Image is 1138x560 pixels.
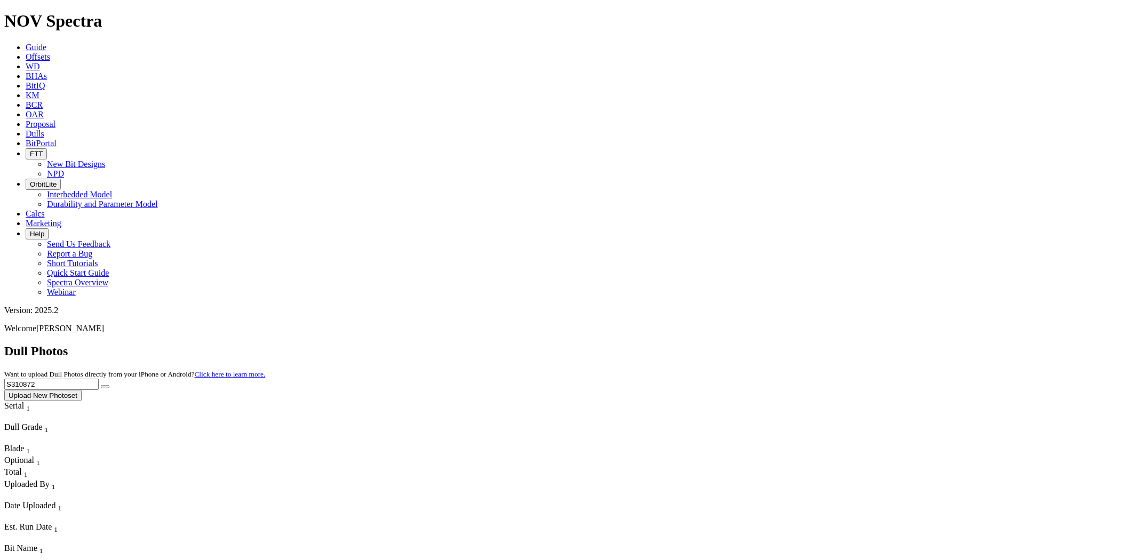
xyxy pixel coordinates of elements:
[4,413,50,422] div: Column Menu
[4,467,22,476] span: Total
[4,444,42,455] div: Sort None
[4,344,1134,358] h2: Dull Photos
[26,100,43,109] a: BCR
[47,249,92,258] a: Report a Bug
[26,219,61,228] a: Marketing
[4,422,79,444] div: Sort None
[4,401,24,410] span: Serial
[4,522,52,531] span: Est. Run Date
[4,401,50,422] div: Sort None
[24,467,28,476] span: Sort None
[26,139,57,148] a: BitPortal
[4,534,79,543] div: Column Menu
[26,129,44,138] a: Dulls
[4,444,42,455] div: Blade Sort None
[4,513,84,522] div: Column Menu
[4,467,42,479] div: Total Sort None
[24,471,28,479] sub: 1
[26,179,61,190] button: OrbitLite
[47,159,105,169] a: New Bit Designs
[4,401,50,413] div: Serial Sort None
[30,180,57,188] span: OrbitLite
[4,11,1134,31] h1: NOV Spectra
[4,501,84,513] div: Date Uploaded Sort None
[4,422,79,434] div: Dull Grade Sort None
[47,190,112,199] a: Interbedded Model
[58,501,61,510] span: Sort None
[30,150,43,158] span: FTT
[26,110,44,119] a: OAR
[4,422,43,431] span: Dull Grade
[4,324,1134,333] p: Welcome
[54,522,58,531] span: Sort None
[26,62,40,71] a: WD
[47,287,76,297] a: Webinar
[39,543,43,553] span: Sort None
[4,379,99,390] input: Search Serial Number
[4,390,82,401] button: Upload New Photoset
[4,444,24,453] span: Blade
[45,426,49,434] sub: 1
[4,522,79,543] div: Sort None
[52,479,55,489] span: Sort None
[4,501,84,522] div: Sort None
[4,479,128,501] div: Sort None
[36,459,40,467] sub: 1
[4,455,34,465] span: Optional
[4,522,79,534] div: Est. Run Date Sort None
[4,491,128,501] div: Column Menu
[4,543,37,553] span: Bit Name
[26,447,30,455] sub: 1
[26,71,47,81] a: BHAs
[47,199,158,209] a: Durability and Parameter Model
[4,501,55,510] span: Date Uploaded
[26,43,46,52] a: Guide
[4,306,1134,315] div: Version: 2025.2
[4,543,128,555] div: Bit Name Sort None
[26,81,45,90] a: BitIQ
[4,455,42,467] div: Optional Sort None
[26,401,30,410] span: Sort None
[58,504,61,512] sub: 1
[4,455,42,467] div: Sort None
[26,52,50,61] a: Offsets
[52,483,55,491] sub: 1
[47,259,98,268] a: Short Tutorials
[30,230,44,238] span: Help
[45,422,49,431] span: Sort None
[4,479,128,491] div: Uploaded By Sort None
[26,404,30,412] sub: 1
[26,228,49,239] button: Help
[36,324,104,333] span: [PERSON_NAME]
[47,239,110,249] a: Send Us Feedback
[4,479,50,489] span: Uploaded By
[47,268,109,277] a: Quick Start Guide
[26,444,30,453] span: Sort None
[36,455,40,465] span: Sort None
[26,148,47,159] button: FTT
[47,278,108,287] a: Spectra Overview
[4,370,265,378] small: Want to upload Dull Photos directly from your iPhone or Android?
[54,525,58,533] sub: 1
[26,209,45,218] a: Calcs
[26,91,39,100] a: KM
[26,119,55,129] a: Proposal
[195,370,266,378] a: Click here to learn more.
[39,547,43,555] sub: 1
[4,467,42,479] div: Sort None
[47,169,64,178] a: NPD
[4,434,79,444] div: Column Menu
